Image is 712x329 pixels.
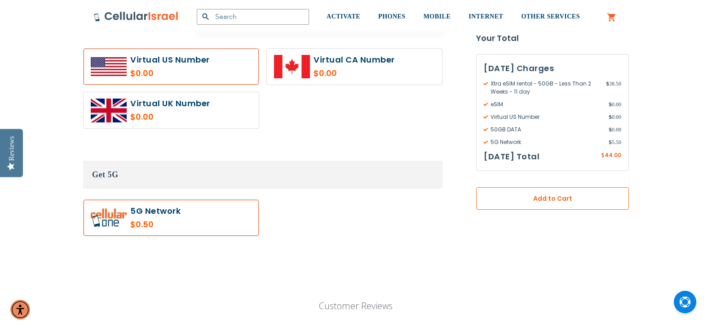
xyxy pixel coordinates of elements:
[605,151,621,159] span: 44.00
[378,13,406,20] span: PHONES
[8,136,16,161] div: Reviews
[484,138,609,146] span: 5G Network
[476,32,629,45] strong: Your Total
[609,100,612,108] span: $
[609,126,612,134] span: $
[609,113,621,121] span: 0.00
[93,11,179,22] img: Cellular Israel Logo
[327,13,360,20] span: ACTIVATE
[484,150,540,163] h3: [DATE] Total
[197,9,309,25] input: Search
[606,80,609,88] span: $
[609,100,621,108] span: 0.00
[521,13,580,20] span: OTHER SERVICES
[606,80,621,96] span: 38.50
[92,170,119,179] span: Get 5G
[424,13,451,20] span: MOBILE
[476,187,629,210] button: Add to Cart
[506,194,599,203] span: Add to Cart
[484,62,621,75] h3: [DATE] Charges
[269,300,443,312] p: Customer Reviews
[484,126,609,134] span: 50GB DATA
[469,13,503,20] span: INTERNET
[484,80,606,96] span: Xtra eSIM rental - 50GB - Less Than 2 Weeks - 11 day
[484,100,609,108] span: eSIM
[609,126,621,134] span: 0.00
[609,138,621,146] span: 5.50
[601,152,605,160] span: $
[609,138,612,146] span: $
[609,113,612,121] span: $
[484,113,609,121] span: Virtual US Number
[10,300,30,320] div: Accessibility Menu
